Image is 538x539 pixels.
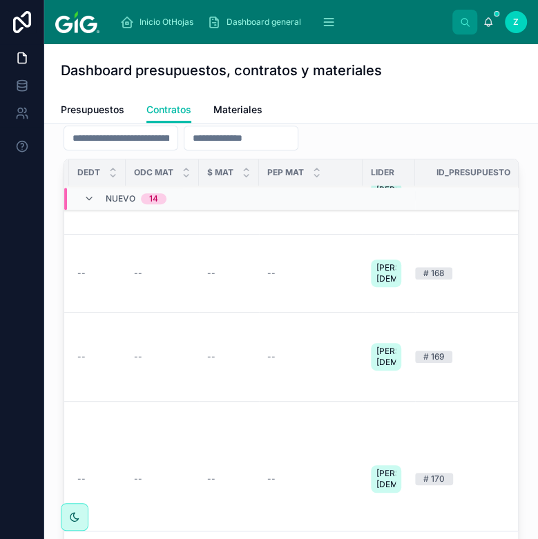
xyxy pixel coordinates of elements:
span: LIDER [371,167,394,178]
span: -- [77,351,86,362]
a: Materiales [213,97,262,125]
a: Dashboard general [203,10,311,35]
a: -- [267,351,354,362]
span: Z [513,17,519,28]
span: -- [267,351,276,362]
span: [PERSON_NAME][DEMOGRAPHIC_DATA] [376,346,396,368]
span: ODC MAT [134,167,173,178]
a: Presupuestos [61,97,124,125]
span: Nuevo [106,193,135,204]
span: -- [134,351,142,362]
a: -- [134,351,191,362]
span: $ MAT [207,167,233,178]
h1: Dashboard presupuestos, contratos y materiales [61,61,382,80]
span: ID_presupuesto [436,167,510,178]
span: Contratos [146,103,191,117]
span: Materiales [213,103,262,117]
a: Inicio OtHojas [116,10,203,35]
span: -- [77,268,86,279]
span: DedT [77,167,100,178]
a: -- [134,473,191,484]
span: -- [207,268,215,279]
div: # 168 [423,267,444,280]
div: 14 [149,193,158,204]
span: -- [134,473,142,484]
a: # 170 [415,473,502,485]
span: -- [207,473,215,484]
span: -- [267,268,276,279]
a: # 168 [415,267,502,280]
span: -- [207,351,215,362]
span: [PERSON_NAME][DEMOGRAPHIC_DATA] [376,262,396,284]
a: Contratos [146,97,191,124]
a: -- [267,473,354,484]
a: -- [77,351,117,362]
span: -- [267,473,276,484]
a: -- [267,268,354,279]
a: [PERSON_NAME][DEMOGRAPHIC_DATA] [371,462,407,496]
a: -- [207,351,251,362]
span: [PERSON_NAME][DEMOGRAPHIC_DATA] [376,468,396,490]
span: Dashboard general [227,17,301,28]
div: scrollable content [111,7,452,37]
span: PEP Mat [267,167,304,178]
span: Inicio OtHojas [140,17,193,28]
span: -- [77,473,86,484]
a: -- [134,268,191,279]
div: # 169 [423,351,444,363]
div: # 170 [423,473,445,485]
a: # 169 [415,351,502,363]
span: Presupuestos [61,103,124,117]
a: -- [207,268,251,279]
a: [PERSON_NAME][DEMOGRAPHIC_DATA] [371,257,407,290]
a: [PERSON_NAME][DEMOGRAPHIC_DATA] [371,340,407,373]
span: -- [134,268,142,279]
a: -- [77,268,117,279]
img: App logo [55,11,99,33]
a: -- [207,473,251,484]
a: -- [77,473,117,484]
